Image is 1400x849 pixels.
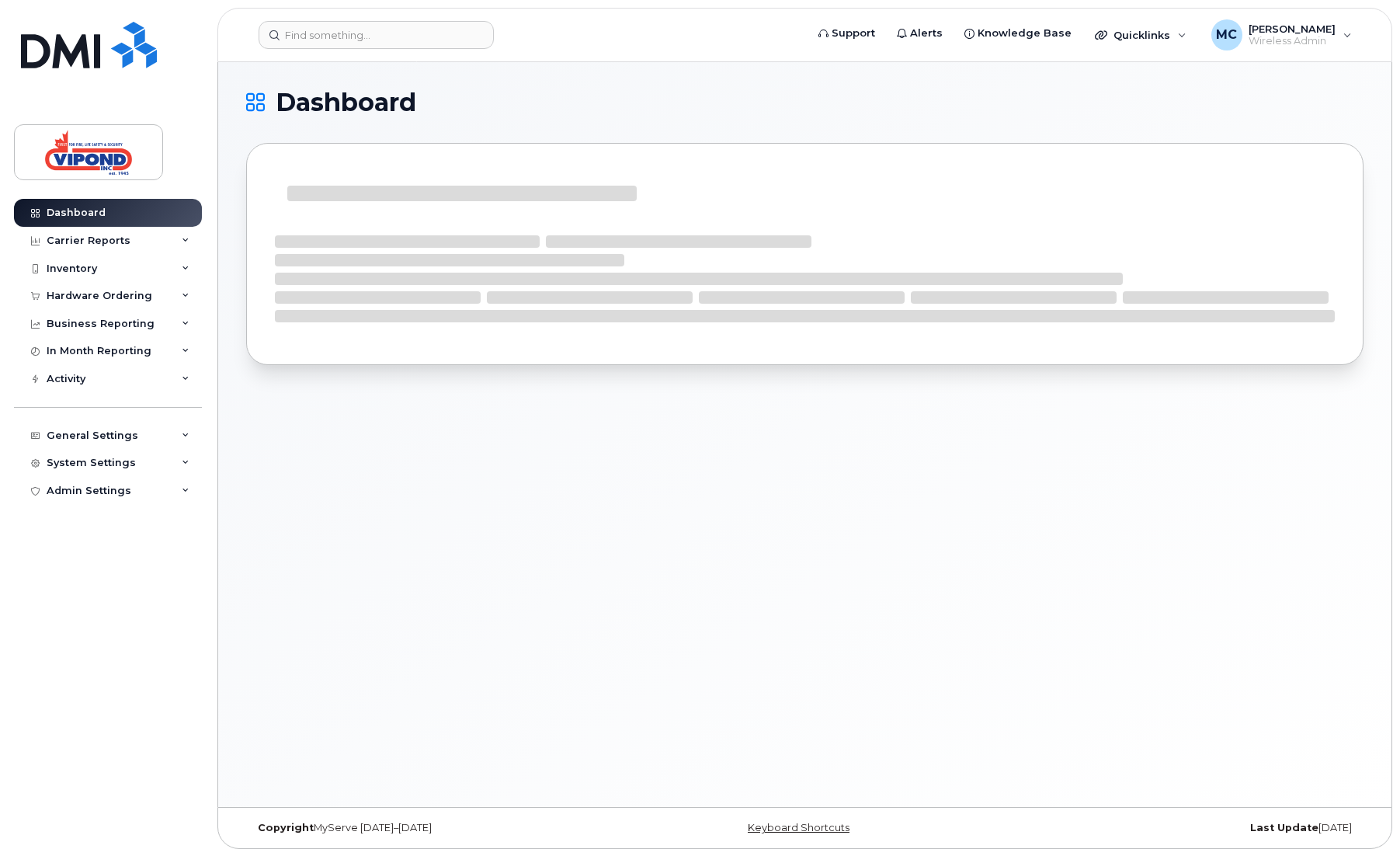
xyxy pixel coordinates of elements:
strong: Copyright [258,822,314,833]
div: MyServe [DATE]–[DATE] [246,822,619,834]
strong: Last Update [1250,822,1318,833]
div: [DATE] [991,822,1364,834]
span: Dashboard [276,91,416,114]
a: Keyboard Shortcuts [748,822,849,833]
